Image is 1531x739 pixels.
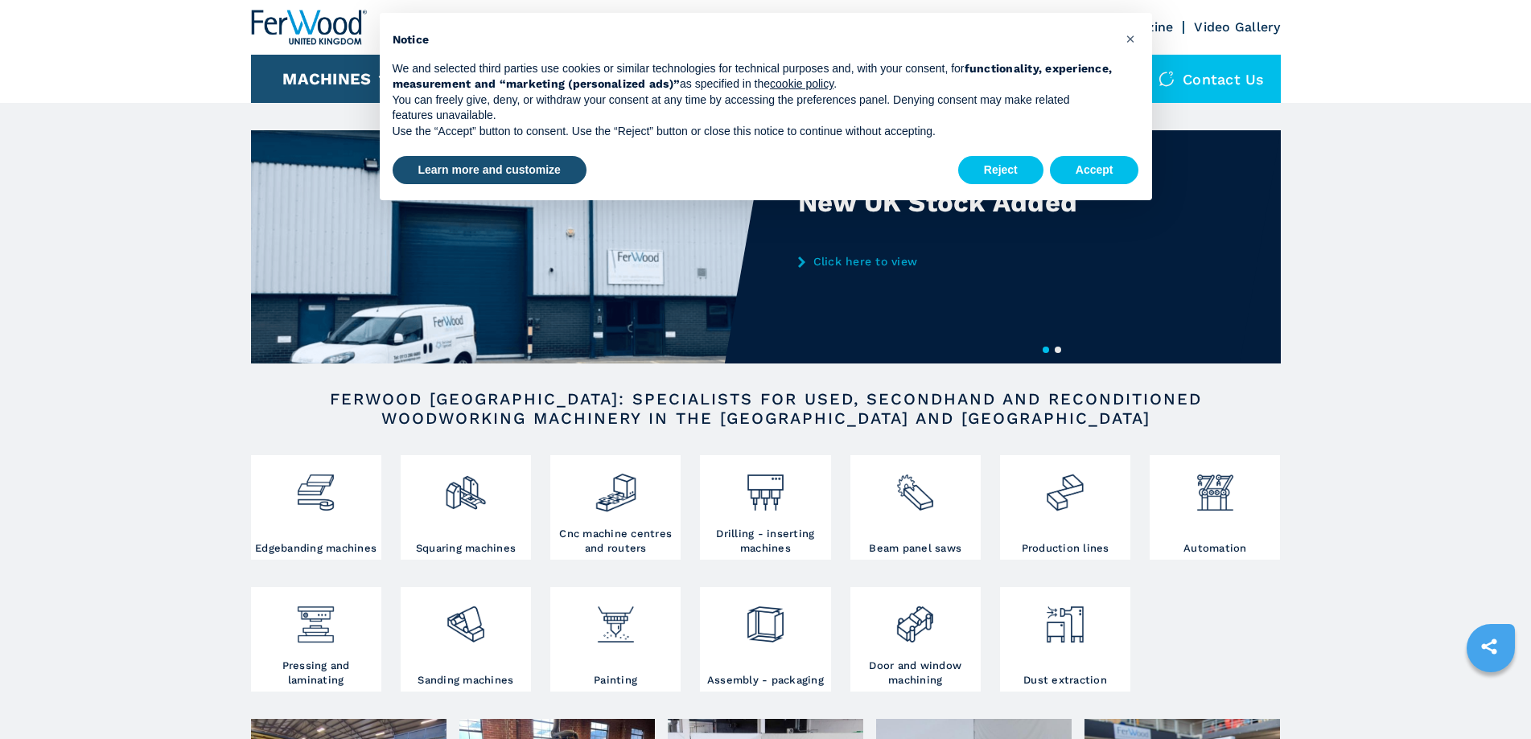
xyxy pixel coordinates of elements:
[1194,19,1280,35] a: Video Gallery
[251,587,381,692] a: Pressing and laminating
[1126,29,1135,48] span: ×
[294,591,337,646] img: pressa-strettoia.png
[700,455,830,560] a: Drilling - inserting machines
[1043,347,1049,353] button: 1
[255,541,377,556] h3: Edgebanding machines
[550,455,681,560] a: Cnc machine centres and routers
[550,587,681,692] a: Painting
[704,527,826,556] h3: Drilling - inserting machines
[1023,673,1107,688] h3: Dust extraction
[1043,591,1086,646] img: aspirazione_1.png
[302,389,1229,428] h2: FERWOOD [GEOGRAPHIC_DATA]: SPECIALISTS FOR USED, SECONDHAND AND RECONDITIONED WOODWORKING MACHINE...
[554,527,677,556] h3: Cnc machine centres and routers
[744,591,787,646] img: montaggio_imballaggio_2.png
[1043,459,1086,514] img: linee_di_produzione_2.png
[707,673,824,688] h3: Assembly - packaging
[393,32,1113,48] h2: Notice
[744,459,787,514] img: foratrici_inseritrici_2.png
[595,459,637,514] img: centro_di_lavoro_cnc_2.png
[282,69,371,88] button: Machines
[850,455,981,560] a: Beam panel saws
[1118,26,1144,51] button: Close this notice
[416,541,516,556] h3: Squaring machines
[1463,667,1519,727] iframe: Chat
[850,587,981,692] a: Door and window machining
[1055,347,1061,353] button: 2
[393,62,1113,91] strong: functionality, experience, measurement and “marketing (personalized ads)”
[1194,459,1237,514] img: automazione.png
[854,659,977,688] h3: Door and window machining
[255,659,377,688] h3: Pressing and laminating
[1000,587,1130,692] a: Dust extraction
[594,673,637,688] h3: Painting
[294,459,337,514] img: bordatrici_1.png
[444,591,487,646] img: levigatrici_2.png
[1142,55,1281,103] div: Contact us
[595,591,637,646] img: verniciatura_1.png
[251,10,367,45] img: Ferwood
[869,541,961,556] h3: Beam panel saws
[894,459,936,514] img: sezionatrici_2.png
[444,459,487,514] img: squadratrici_2.png
[1150,455,1280,560] a: Automation
[393,92,1113,124] p: You can freely give, deny, or withdraw your consent at any time by accessing the preferences pane...
[1159,71,1175,87] img: Contact us
[401,455,531,560] a: Squaring machines
[393,156,586,185] button: Learn more and customize
[770,77,833,90] a: cookie policy
[1022,541,1109,556] h3: Production lines
[393,61,1113,92] p: We and selected third parties use cookies or similar technologies for technical purposes and, wit...
[251,130,766,363] img: New UK Stock Added
[401,587,531,692] a: Sanding machines
[1000,455,1130,560] a: Production lines
[958,156,1043,185] button: Reject
[1050,156,1139,185] button: Accept
[418,673,513,688] h3: Sanding machines
[251,455,381,560] a: Edgebanding machines
[700,587,830,692] a: Assembly - packaging
[894,591,936,646] img: lavorazione_porte_finestre_2.png
[393,124,1113,140] p: Use the “Accept” button to consent. Use the “Reject” button or close this notice to continue with...
[1183,541,1247,556] h3: Automation
[798,255,1113,268] a: Click here to view
[1469,626,1509,667] a: sharethis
